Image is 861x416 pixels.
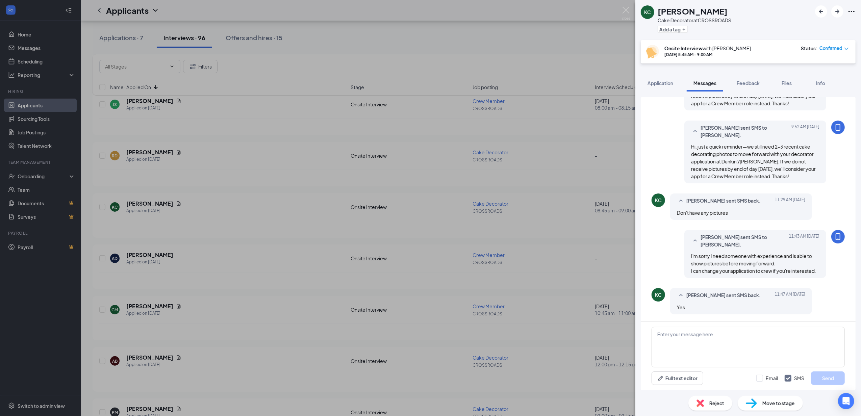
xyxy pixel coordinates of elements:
[775,197,805,205] span: [DATE] 11:29 AM
[658,17,731,24] div: Cake Decorator at CROSSROADS
[657,375,664,382] svg: Pen
[664,52,751,57] div: [DATE] 8:45 AM - 9:00 AM
[819,45,842,52] span: Confirmed
[789,233,819,248] span: [DATE] 11:43 AM
[815,5,827,18] button: ArrowLeftNew
[677,197,685,205] svg: SmallChevronUp
[691,127,699,135] svg: SmallChevronUp
[834,233,842,241] svg: MobileSms
[701,124,789,139] span: [PERSON_NAME] sent SMS to [PERSON_NAME].
[686,197,761,205] span: [PERSON_NAME] sent SMS back.
[775,291,805,300] span: [DATE] 11:47 AM
[652,371,703,385] button: Full text editorPen
[655,291,662,298] div: KC
[658,26,688,33] button: PlusAdd a tag
[801,45,817,52] div: Status :
[691,253,816,274] span: I'm sorry I need someone with experience and is able to show pictures before moving forward. I ca...
[709,399,724,407] span: Reject
[655,197,662,204] div: KC
[816,80,825,86] span: Info
[691,144,816,179] span: Hi, just a quick reminder—we still need 2–3 recent cake decorating photos to move forward with yo...
[682,27,686,31] svg: Plus
[833,7,841,16] svg: ArrowRight
[664,45,751,52] div: with [PERSON_NAME]
[791,124,819,139] span: [DATE] 9:52 AM
[677,210,728,216] span: Don't have any pictures
[677,304,685,310] span: Yes
[701,233,789,248] span: [PERSON_NAME] sent SMS to [PERSON_NAME].
[693,80,716,86] span: Messages
[847,7,856,16] svg: Ellipses
[762,399,795,407] span: Move to stage
[737,80,760,86] span: Feedback
[664,45,703,51] b: Onsite Interview
[782,80,792,86] span: Files
[686,291,761,300] span: [PERSON_NAME] sent SMS back.
[844,47,849,51] span: down
[658,5,728,17] h1: [PERSON_NAME]
[677,291,685,300] svg: SmallChevronUp
[811,371,845,385] button: Send
[834,123,842,131] svg: MobileSms
[838,393,854,409] div: Open Intercom Messenger
[817,7,825,16] svg: ArrowLeftNew
[648,80,673,86] span: Application
[644,9,651,16] div: KC
[691,237,699,245] svg: SmallChevronUp
[831,5,843,18] button: ArrowRight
